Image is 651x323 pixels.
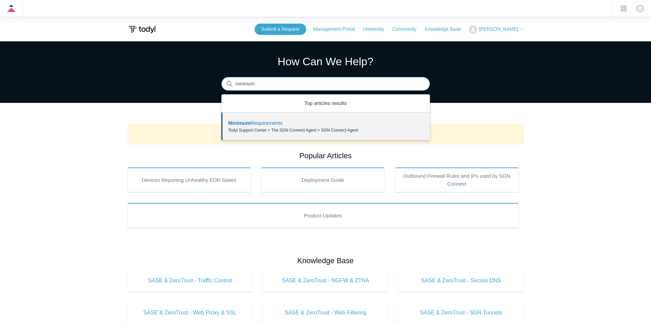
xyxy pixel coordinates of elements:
[479,26,518,32] span: [PERSON_NAME]
[636,4,644,13] img: user avatar
[261,167,385,192] a: Deployment Guide
[228,127,423,133] zd-autocomplete-breadcrumbs-multibrand: Todyl Support Center > The SGN Connect Agent > SGN Connect Agent
[363,26,391,33] a: University
[409,309,514,317] span: SASE & ZeroTrust - SGN Tunnels
[425,26,467,33] a: Knowledge Base
[228,120,251,126] em: Minimum
[273,277,378,285] span: SASE & ZeroTrust - NGFW & ZTNA
[313,26,362,33] a: Management Portal
[469,25,524,34] button: [PERSON_NAME]
[127,255,524,266] h2: Knowledge Base
[138,277,243,285] span: SASE & ZeroTrust - Traffic Control
[395,167,519,192] a: Outbound Firewall Rules and IPs used by SGN Connect
[636,4,644,13] zd-hc-trigger: Click your profile icon to open the profile menu
[398,270,524,292] a: SASE & ZeroTrust - Secure DNS
[273,309,378,317] span: SASE & ZeroTrust - Web Filtering
[221,77,430,91] input: Search
[409,277,514,285] span: SASE & ZeroTrust - Secure DNS
[228,120,283,127] zd-autocomplete-title-multibrand: Suggested result 1 Minimum Requirements
[138,309,243,317] span: SASE & ZeroTrust - Web Proxy & SSL
[263,270,388,292] a: SASE & ZeroTrust - NGFW & ZTNA
[221,53,430,70] h1: How Can We Help?
[221,94,430,113] zd-autocomplete-header: Top articles results
[127,167,251,192] a: Devices Reporting Unhealthy EDR States
[127,270,253,292] a: SASE & ZeroTrust - Traffic Control
[127,203,519,228] a: Product Updates
[127,150,524,161] h2: Popular Articles
[255,24,306,35] a: Submit a Request
[392,26,423,33] a: Community
[127,23,157,36] img: Todyl Support Center Help Center home page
